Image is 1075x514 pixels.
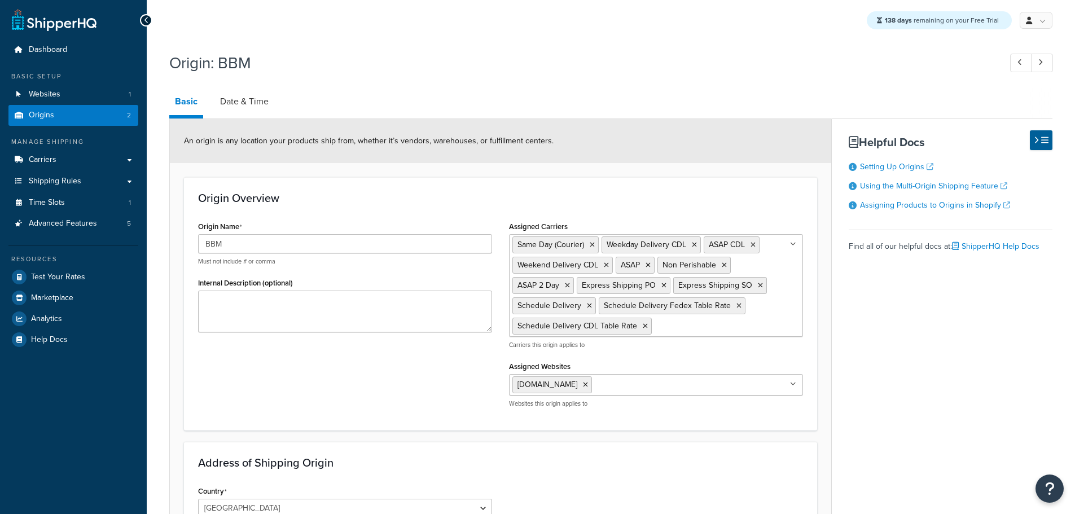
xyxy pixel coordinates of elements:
[169,52,989,74] h1: Origin: BBM
[8,267,138,287] a: Test Your Rates
[198,222,242,231] label: Origin Name
[509,399,803,408] p: Websites this origin applies to
[709,239,745,251] span: ASAP CDL
[31,293,73,303] span: Marketplace
[8,105,138,126] li: Origins
[8,330,138,350] a: Help Docs
[1035,475,1064,503] button: Open Resource Center
[8,192,138,213] li: Time Slots
[29,177,81,186] span: Shipping Rules
[860,199,1010,211] a: Assigning Products to Origins in Shopify
[1010,54,1032,72] a: Previous Record
[509,362,571,371] label: Assigned Websites
[8,84,138,105] a: Websites1
[29,45,67,55] span: Dashboard
[517,239,584,251] span: Same Day (Courier)
[29,198,65,208] span: Time Slots
[8,72,138,81] div: Basic Setup
[517,259,598,271] span: Weekend Delivery CDL
[198,279,293,287] label: Internal Description (optional)
[860,161,933,173] a: Setting Up Origins
[169,88,203,118] a: Basic
[8,288,138,308] a: Marketplace
[849,230,1052,254] div: Find all of our helpful docs at:
[8,254,138,264] div: Resources
[127,111,131,120] span: 2
[198,456,803,469] h3: Address of Shipping Origin
[8,84,138,105] li: Websites
[8,137,138,147] div: Manage Shipping
[8,309,138,329] a: Analytics
[29,155,56,165] span: Carriers
[582,279,656,291] span: Express Shipping PO
[860,180,1007,192] a: Using the Multi-Origin Shipping Feature
[621,259,640,271] span: ASAP
[129,90,131,99] span: 1
[8,213,138,234] a: Advanced Features5
[29,90,60,99] span: Websites
[607,239,686,251] span: Weekday Delivery CDL
[31,335,68,345] span: Help Docs
[517,379,577,390] span: [DOMAIN_NAME]
[198,257,492,266] p: Must not include # or comma
[885,15,999,25] span: remaining on your Free Trial
[31,273,85,282] span: Test Your Rates
[8,171,138,192] a: Shipping Rules
[29,111,54,120] span: Origins
[509,222,568,231] label: Assigned Carriers
[198,487,227,496] label: Country
[214,88,274,115] a: Date & Time
[517,279,559,291] span: ASAP 2 Day
[604,300,731,311] span: Schedule Delivery Fedex Table Rate
[1031,54,1053,72] a: Next Record
[8,39,138,60] a: Dashboard
[8,213,138,234] li: Advanced Features
[849,136,1052,148] h3: Helpful Docs
[517,320,637,332] span: Schedule Delivery CDL Table Rate
[952,240,1039,252] a: ShipperHQ Help Docs
[8,105,138,126] a: Origins2
[31,314,62,324] span: Analytics
[662,259,716,271] span: Non Perishable
[129,198,131,208] span: 1
[127,219,131,229] span: 5
[8,192,138,213] a: Time Slots1
[678,279,752,291] span: Express Shipping SO
[184,135,554,147] span: An origin is any location your products ship from, whether it’s vendors, warehouses, or fulfillme...
[509,341,803,349] p: Carriers this origin applies to
[1030,130,1052,150] button: Hide Help Docs
[8,150,138,170] a: Carriers
[517,300,581,311] span: Schedule Delivery
[198,192,803,204] h3: Origin Overview
[29,219,97,229] span: Advanced Features
[885,15,912,25] strong: 138 days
